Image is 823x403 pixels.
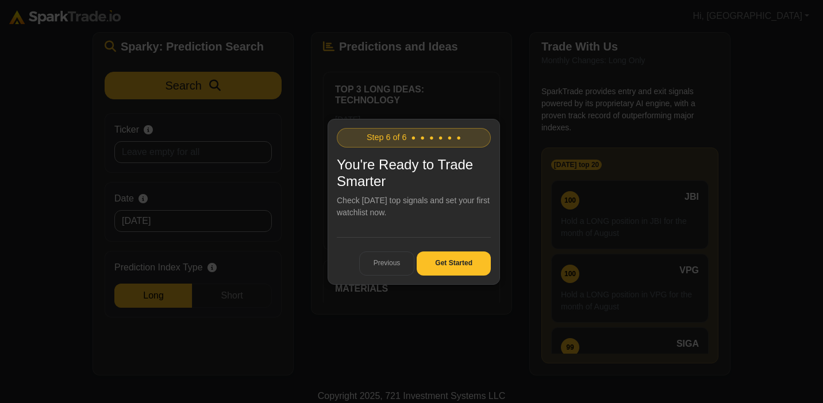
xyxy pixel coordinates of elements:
[439,133,443,142] span: ●
[411,133,416,142] span: ●
[337,128,491,148] div: Step 6 of 6
[337,157,491,190] h4: You're Ready to Trade Smarter
[420,133,425,142] span: ●
[429,133,434,142] span: ●
[337,195,491,219] p: Check [DATE] top signals and set your first watchlist now.
[417,251,491,276] button: Get Started
[359,251,415,276] button: Previous
[456,133,461,142] span: ●
[448,133,452,142] span: ●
